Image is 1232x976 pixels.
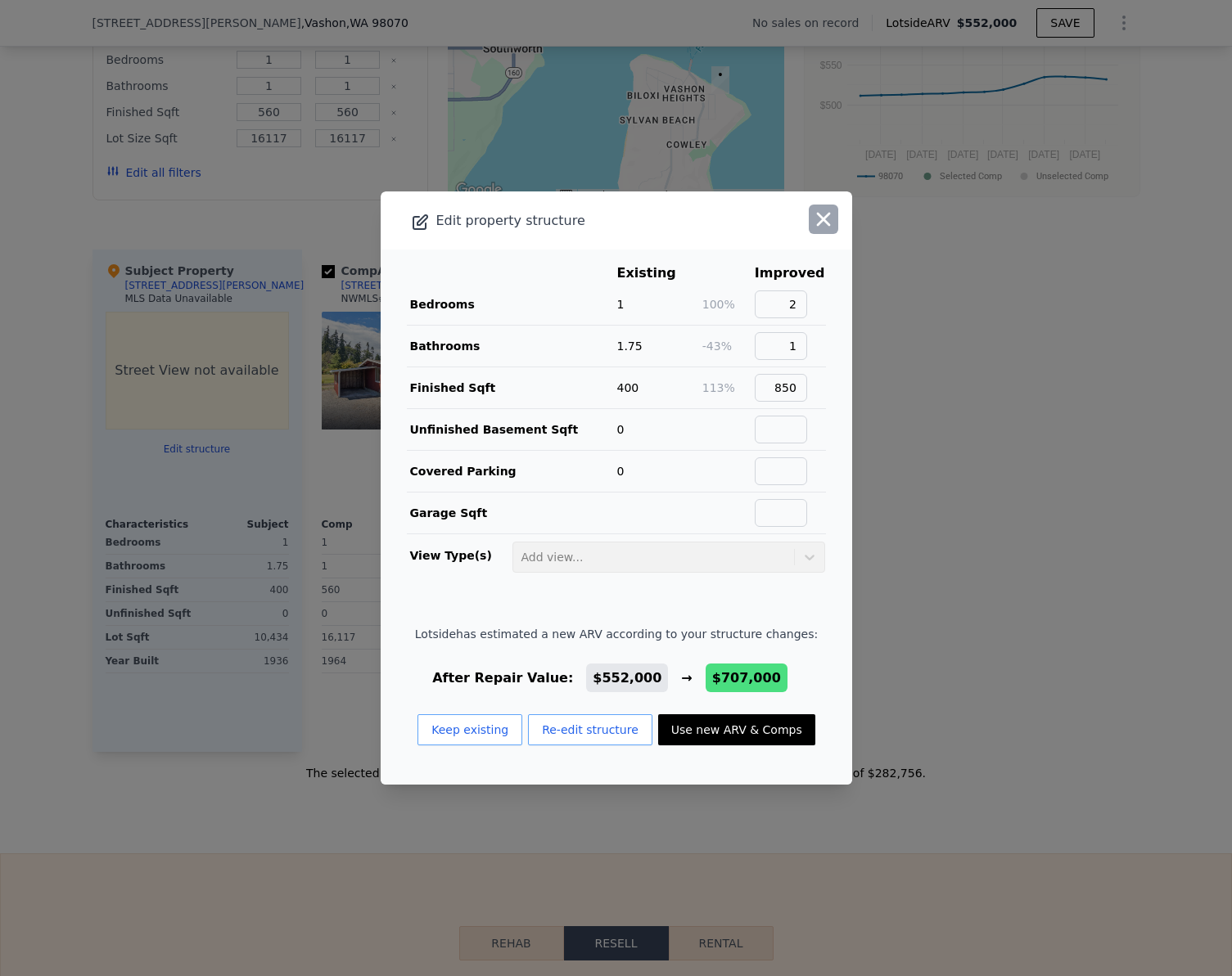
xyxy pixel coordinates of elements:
[417,714,522,745] button: Keep existing
[407,284,616,326] td: Bedrooms
[658,714,815,745] button: Use new ARV & Comps
[415,668,818,688] div: After Repair Value: →
[407,534,512,573] td: View Type(s)
[407,409,616,451] td: Unfinished Basement Sqft
[617,381,639,394] span: 400
[407,451,616,492] td: Covered Parking
[617,340,643,353] span: 1.75
[617,423,625,436] span: 0
[702,340,732,353] span: -43%
[593,670,661,686] span: $552,000
[702,298,735,311] span: 100%
[617,465,625,478] span: 0
[381,209,758,232] div: Edit property structure
[407,367,616,409] td: Finished Sqft
[754,263,826,284] th: Improved
[415,626,818,642] span: Lotside has estimated a new ARV according to your structure changes:
[712,670,781,686] span: $707,000
[407,492,616,534] td: Garage Sqft
[616,263,702,284] th: Existing
[702,381,735,394] span: 113%
[407,326,616,367] td: Bathrooms
[528,714,652,745] button: Re-edit structure
[617,298,625,311] span: 1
